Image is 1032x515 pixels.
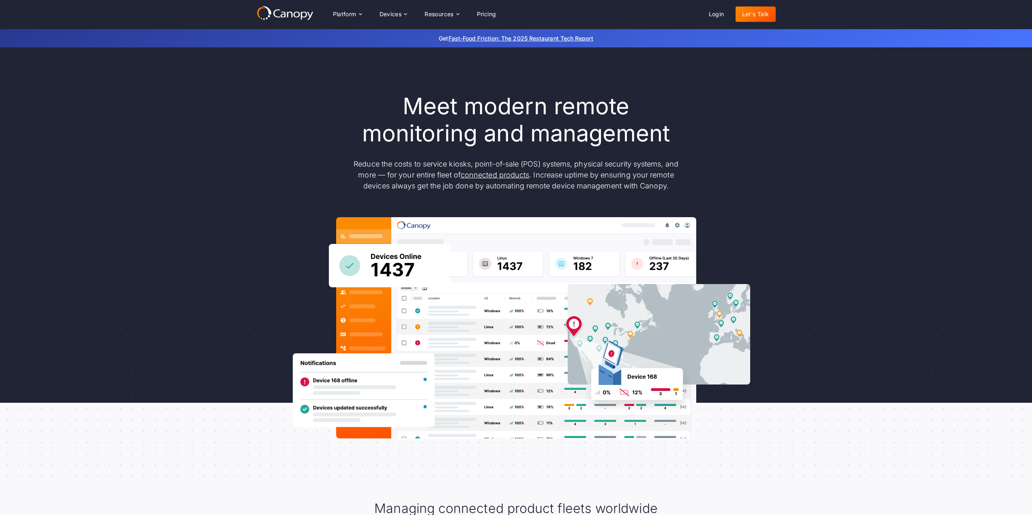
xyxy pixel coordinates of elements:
[380,11,402,17] div: Devices
[318,34,715,43] p: Get
[346,158,687,191] p: Reduce the costs to service kiosks, point-of-sale (POS) systems, physical security systems, and m...
[346,93,687,147] h1: Meet modern remote monitoring and management
[425,11,454,17] div: Resources
[326,6,368,22] div: Platform
[418,6,465,22] div: Resources
[702,6,731,22] a: Login
[333,11,356,17] div: Platform
[470,6,503,22] a: Pricing
[461,171,529,179] a: connected products
[373,6,414,22] div: Devices
[329,244,451,287] img: Canopy sees how many devices are online
[736,6,776,22] a: Let's Talk
[448,35,593,42] a: Fast-Food Friction: The 2025 Restaurant Tech Report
